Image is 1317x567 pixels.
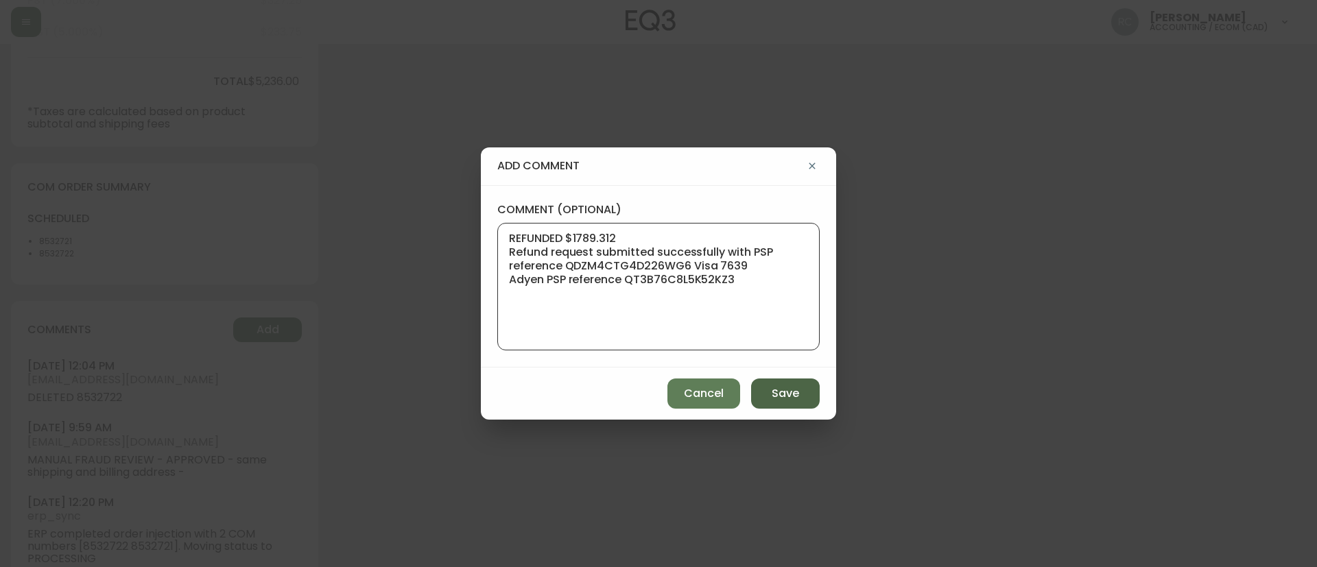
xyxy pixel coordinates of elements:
span: Save [772,386,799,401]
button: Save [751,378,820,409]
span: Cancel [684,386,724,401]
button: Cancel [667,378,740,409]
label: comment (optional) [497,202,820,217]
h4: add comment [497,158,805,173]
textarea: REFUNDED $1789.312 Refund request submitted successfully with PSP reference QDZM4CTG4D226WG6 Visa... [509,232,808,341]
